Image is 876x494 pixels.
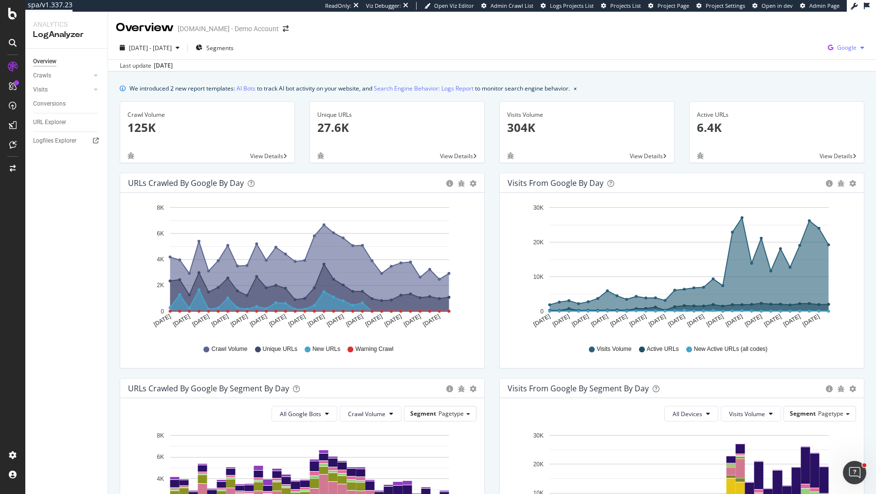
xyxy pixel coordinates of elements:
div: circle-info [826,180,833,187]
text: [DATE] [705,313,725,328]
p: 304K [507,119,667,136]
text: [DATE] [307,313,326,328]
span: Projects List [610,2,641,9]
span: View Details [820,152,853,160]
span: Pagetype [818,409,843,418]
text: [DATE] [647,313,667,328]
div: Logfiles Explorer [33,136,76,146]
div: LogAnalyzer [33,29,100,40]
span: Segment [410,409,436,418]
text: [DATE] [667,313,686,328]
span: View Details [630,152,663,160]
span: Pagetype [438,409,464,418]
span: Admin Page [809,2,839,9]
a: Visits [33,85,91,95]
span: Segments [206,44,234,52]
div: info banner [120,83,864,93]
text: [DATE] [229,313,249,328]
div: circle-info [826,385,833,392]
span: Project Page [657,2,689,9]
text: [DATE] [383,313,403,328]
a: Overview [33,56,101,67]
div: gear [470,385,476,392]
div: Overview [116,19,174,36]
text: 6K [157,230,164,237]
text: [DATE] [686,313,706,328]
text: 10K [533,274,544,280]
div: Last update [120,61,173,70]
a: Project Settings [696,2,745,10]
span: New URLs [312,345,340,353]
text: [DATE] [744,313,763,328]
span: View Details [440,152,473,160]
p: 125K [128,119,287,136]
span: Unique URLs [263,345,297,353]
button: Google [824,40,868,55]
span: [DATE] - [DATE] [129,44,172,52]
text: [DATE] [628,313,648,328]
span: All Google Bots [280,410,321,418]
div: Visits Volume [507,110,667,119]
text: 4K [157,256,164,263]
text: 4K [157,476,164,482]
span: All Devices [673,410,702,418]
div: [DOMAIN_NAME] - Demo Account [178,24,279,34]
button: Visits Volume [721,406,781,421]
text: [DATE] [551,313,571,328]
a: Search Engine Behavior: Logs Report [374,83,474,93]
text: [DATE] [570,313,590,328]
text: [DATE] [268,313,287,328]
div: Crawls [33,71,51,81]
a: AI Bots [237,83,255,93]
div: Active URLs [697,110,857,119]
text: [DATE] [590,313,609,328]
a: Projects List [601,2,641,10]
span: Warning Crawl [355,345,393,353]
a: Admin Crawl List [481,2,533,10]
div: bug [128,152,134,159]
span: Segment [790,409,816,418]
div: Viz Debugger: [366,2,401,10]
text: 8K [157,432,164,439]
div: circle-info [446,180,453,187]
div: bug [838,385,844,392]
div: URL Explorer [33,117,66,128]
div: bug [317,152,324,159]
div: arrow-right-arrow-left [283,25,289,32]
div: Unique URLs [317,110,477,119]
svg: A chart. [128,201,477,336]
text: [DATE] [782,313,802,328]
text: [DATE] [802,313,821,328]
text: 0 [540,308,544,315]
span: Admin Crawl List [491,2,533,9]
span: Crawl Volume [348,410,385,418]
text: [DATE] [402,313,422,328]
span: Open Viz Editor [434,2,474,9]
div: Crawl Volume [128,110,287,119]
text: 30K [533,204,544,211]
button: All Google Bots [272,406,337,421]
span: Crawl Volume [211,345,247,353]
text: [DATE] [725,313,744,328]
text: 6K [157,454,164,460]
div: URLs Crawled by Google By Segment By Day [128,384,289,393]
div: gear [849,385,856,392]
svg: A chart. [508,201,857,336]
div: Visits [33,85,48,95]
text: [DATE] [287,313,307,328]
text: [DATE] [210,313,230,328]
a: URL Explorer [33,117,101,128]
iframe: Intercom live chat [843,461,866,484]
text: [DATE] [422,313,441,328]
div: bug [507,152,514,159]
span: View Details [250,152,283,160]
text: [DATE] [609,313,628,328]
button: Segments [192,40,237,55]
span: Open in dev [762,2,793,9]
div: Overview [33,56,56,67]
button: [DATE] - [DATE] [116,40,183,55]
div: bug [697,152,704,159]
div: We introduced 2 new report templates: to track AI bot activity on your website, and to monitor se... [129,83,570,93]
div: [DATE] [154,61,173,70]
